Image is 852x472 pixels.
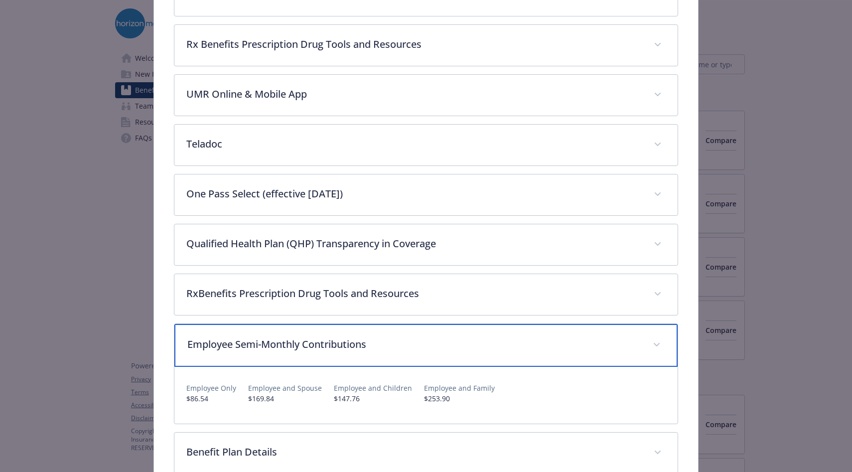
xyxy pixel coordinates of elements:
p: Qualified Health Plan (QHP) Transparency in Coverage [186,236,642,251]
div: RxBenefits Prescription Drug Tools and Resources [174,274,678,315]
p: Employee Only [186,383,236,393]
p: $253.90 [424,393,495,404]
p: Employee and Children [334,383,412,393]
p: Employee Semi-Monthly Contributions [187,337,641,352]
p: $86.54 [186,393,236,404]
div: Rx Benefits Prescription Drug Tools and Resources [174,25,678,66]
div: Employee Semi-Monthly Contributions [174,324,678,367]
div: Qualified Health Plan (QHP) Transparency in Coverage [174,224,678,265]
div: Employee Semi-Monthly Contributions [174,367,678,424]
p: RxBenefits Prescription Drug Tools and Resources [186,286,642,301]
p: $147.76 [334,393,412,404]
p: UMR Online & Mobile App [186,87,642,102]
div: UMR Online & Mobile App [174,75,678,116]
div: Teladoc [174,125,678,165]
p: Employee and Family [424,383,495,393]
p: Benefit Plan Details [186,445,642,460]
p: Employee and Spouse [248,383,322,393]
div: One Pass Select (effective [DATE]) [174,174,678,215]
p: One Pass Select (effective [DATE]) [186,186,642,201]
p: Teladoc [186,137,642,152]
p: Rx Benefits Prescription Drug Tools and Resources [186,37,642,52]
p: $169.84 [248,393,322,404]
